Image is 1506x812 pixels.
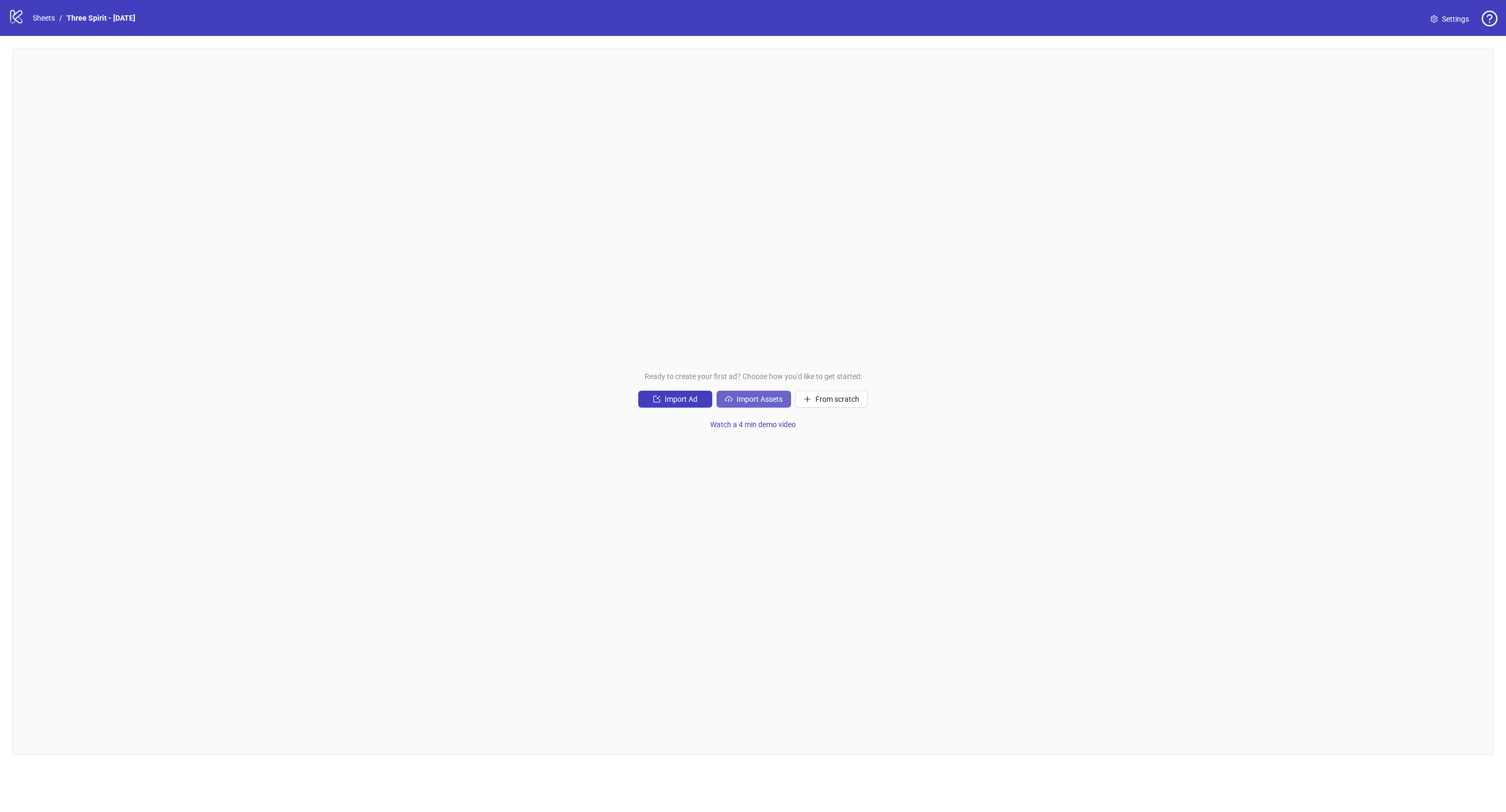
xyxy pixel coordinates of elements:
[717,391,791,408] button: Import Assets
[59,12,62,24] li: /
[725,395,732,403] span: cloud-upload
[638,391,712,408] button: Import Ad
[737,395,783,403] span: Import Assets
[804,395,811,403] span: plus
[702,416,804,433] button: Watch a 4 min demo video
[31,12,57,24] a: Sheets
[815,395,859,403] span: From scratch
[65,12,137,24] a: Three Spirit - [DATE]
[645,371,862,382] span: Ready to create your first ad? Choose how you'd like to get started:
[653,395,660,403] span: import
[1430,15,1438,23] span: setting
[1422,11,1477,27] a: Settings
[1482,11,1498,26] span: question-circle
[795,391,868,408] button: From scratch
[1442,13,1469,25] span: Settings
[665,395,697,403] span: Import Ad
[710,420,796,429] span: Watch a 4 min demo video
